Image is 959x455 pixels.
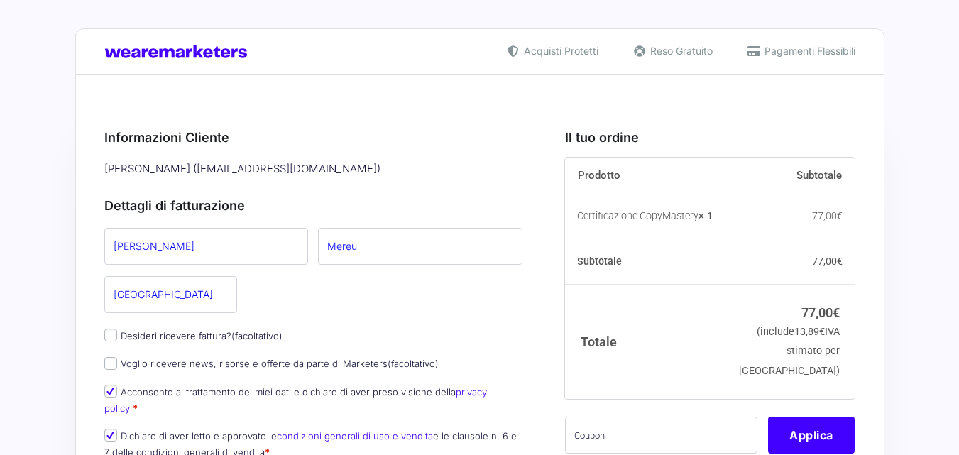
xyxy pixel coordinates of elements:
[565,417,757,454] input: Coupon
[104,357,117,370] input: Voglio ricevere news, risorse e offerte da parte di Marketers(facoltativo)
[104,128,523,147] h3: Informazioni Cliente
[388,358,439,369] span: (facoltativo)
[812,256,843,267] bdi: 77,00
[801,305,840,320] bdi: 77,00
[104,330,283,341] label: Desideri ricevere fattura?
[837,256,843,267] span: €
[819,326,825,338] span: €
[565,194,732,239] td: Certificazione CopyMastery
[318,228,522,265] input: Cognome *
[104,329,117,341] input: Desideri ricevere fattura?(facoltativo)
[104,228,309,265] input: Nome *
[104,196,523,215] h3: Dettagli di fatturazione
[565,158,732,194] th: Prodotto
[231,330,283,341] span: (facoltativo)
[104,358,439,369] label: Voglio ricevere news, risorse e offerte da parte di Marketers
[565,284,732,398] th: Totale
[739,326,840,376] small: (include IVA stimato per [GEOGRAPHIC_DATA])
[732,158,855,194] th: Subtotale
[565,128,855,147] h3: Il tuo ordine
[833,305,840,320] span: €
[104,386,487,414] label: Acconsento al trattamento dei miei dati e dichiaro di aver preso visione della
[565,239,732,285] th: Subtotale
[104,429,117,442] input: Dichiaro di aver letto e approvato lecondizioni generali di uso e venditae le clausole n. 6 e 7 d...
[761,43,855,58] span: Pagamenti Flessibili
[520,43,598,58] span: Acquisti Protetti
[812,210,843,221] bdi: 77,00
[647,43,713,58] span: Reso Gratuito
[104,385,117,398] input: Acconsento al trattamento dei miei dati e dichiaro di aver preso visione dellaprivacy policy
[837,210,843,221] span: €
[99,158,528,181] div: [PERSON_NAME] ( [EMAIL_ADDRESS][DOMAIN_NAME] )
[794,326,825,338] span: 13,89
[277,430,433,442] a: condizioni generali di uso e vendita
[768,417,855,454] button: Applica
[698,209,713,224] strong: × 1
